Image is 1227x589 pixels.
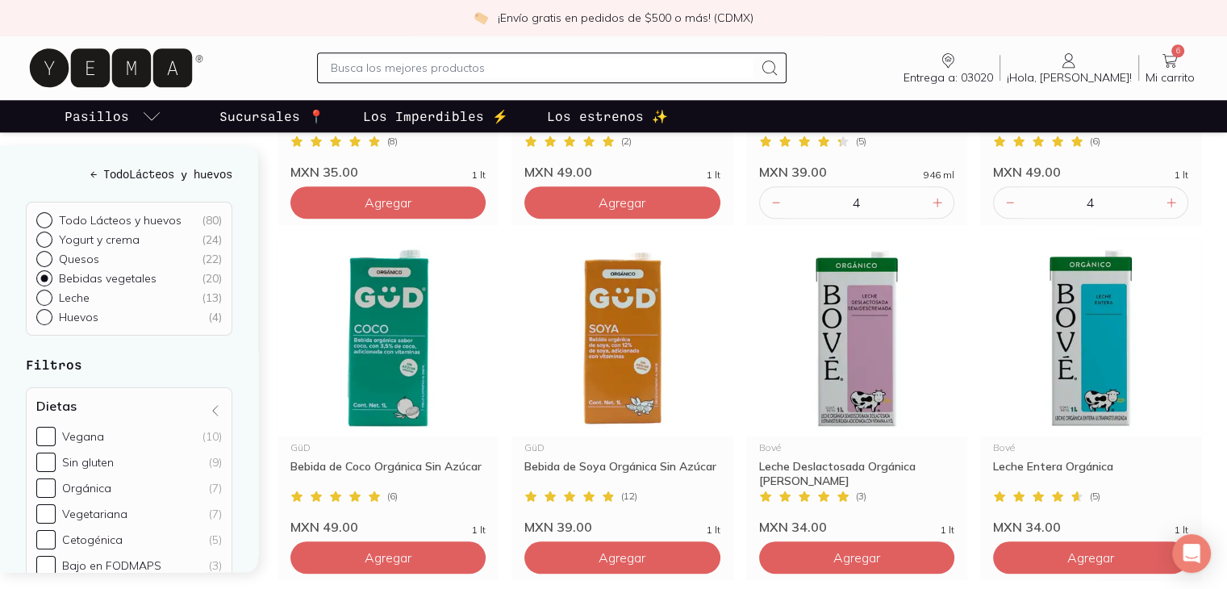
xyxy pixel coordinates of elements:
[524,186,720,219] button: Agregar
[365,194,411,211] span: Agregar
[1175,525,1188,535] span: 1 lt
[202,253,222,267] div: ( 22 )
[36,557,56,576] input: Bajo en FODMAPS(3)
[62,430,104,445] div: Vegana
[524,541,720,574] button: Agregar
[202,272,222,286] div: ( 20 )
[26,166,232,183] a: ← TodoLácteos y huevos
[59,291,90,306] p: Leche
[62,508,127,522] div: Vegetariana
[59,233,140,248] p: Yogurt y crema
[290,459,486,488] div: Bebida de Coco Orgánica Sin Azúcar
[833,549,880,566] span: Agregar
[387,491,398,501] span: ( 6 )
[202,214,222,228] div: ( 80 )
[1175,170,1188,180] span: 1 lt
[202,291,222,306] div: ( 13 )
[498,10,753,26] p: ¡Envío gratis en pedidos de $500 o más! (CDMX)
[856,491,866,501] span: ( 3 )
[290,443,486,453] div: GüD
[524,519,592,535] span: MXN 39.00
[202,233,222,248] div: ( 24 )
[365,549,411,566] span: Agregar
[36,505,56,524] input: Vegetariana(7)
[216,100,328,132] a: Sucursales 📍
[544,100,671,132] a: Los estrenos ✨
[746,238,967,535] a: Leche Deslactosada Orgánica BovéBovéLeche Deslactosada Orgánica [PERSON_NAME](3)MXN 34.001 lt
[209,559,222,574] div: (3)
[219,107,324,126] p: Sucursales 📍
[993,459,1188,488] div: Leche Entera Orgánica
[209,508,222,522] div: (7)
[993,519,1061,535] span: MXN 34.00
[62,482,111,496] div: Orgánica
[1146,70,1195,85] span: Mi carrito
[759,459,954,488] div: Leche Deslactosada Orgánica [PERSON_NAME]
[904,70,993,85] span: Entrega a: 03020
[36,428,56,447] input: Vegana(10)
[209,533,222,548] div: (5)
[363,107,508,126] p: Los Imperdibles ⚡️
[387,136,398,146] span: ( 8 )
[472,525,486,535] span: 1 lt
[599,194,645,211] span: Agregar
[278,238,499,437] img: Bebida de Coco Orgánica Sin Azúcar GÜD
[202,430,222,445] div: (10)
[472,170,486,180] span: 1 lt
[278,238,499,535] a: Bebida de Coco Orgánica Sin Azúcar GÜDGüDBebida de Coco Orgánica Sin Azúcar(6)MXN 49.001 lt
[941,525,954,535] span: 1 lt
[26,166,232,183] h5: ← Todo Lácteos y huevos
[65,107,129,126] p: Pasillos
[897,51,1000,85] a: Entrega a: 03020
[547,107,668,126] p: Los estrenos ✨
[59,311,98,325] p: Huevos
[1090,491,1100,501] span: ( 5 )
[511,238,732,437] img: Bebida de Soya Orgánica Sin Azúcar GÜD
[993,541,1188,574] button: Agregar
[290,541,486,574] button: Agregar
[1007,70,1132,85] span: ¡Hola, [PERSON_NAME]!
[993,164,1061,180] span: MXN 49.00
[511,238,732,535] a: Bebida de Soya Orgánica Sin Azúcar GÜDGüDBebida de Soya Orgánica Sin Azúcar(12)MXN 39.001 lt
[62,533,123,548] div: Cetogénica
[62,456,114,470] div: Sin gluten
[524,443,720,453] div: GüD
[59,272,157,286] p: Bebidas vegetales
[856,136,866,146] span: ( 5 )
[621,491,637,501] span: ( 12 )
[621,136,632,146] span: ( 2 )
[290,519,358,535] span: MXN 49.00
[290,164,358,180] span: MXN 35.00
[924,170,954,180] span: 946 ml
[1000,51,1138,85] a: ¡Hola, [PERSON_NAME]!
[26,357,82,373] strong: Filtros
[36,399,77,415] h4: Dietas
[1171,44,1184,57] span: 6
[59,214,182,228] p: Todo Lácteos y huevos
[707,525,720,535] span: 1 lt
[759,164,827,180] span: MXN 39.00
[62,559,161,574] div: Bajo en FODMAPS
[759,541,954,574] button: Agregar
[1067,549,1114,566] span: Agregar
[980,238,1201,535] a: Leche Entera Orgánica BovéBovéLeche Entera Orgánica(5)MXN 34.001 lt
[331,58,754,77] input: Busca los mejores productos
[61,100,165,132] a: pasillo-todos-link
[474,10,488,25] img: check
[36,453,56,473] input: Sin gluten(9)
[209,482,222,496] div: (7)
[36,479,56,499] input: Orgánica(7)
[1090,136,1100,146] span: ( 6 )
[1172,534,1211,573] div: Open Intercom Messenger
[759,519,827,535] span: MXN 34.00
[980,238,1201,437] img: Leche Entera Orgánica Bové
[524,459,720,488] div: Bebida de Soya Orgánica Sin Azúcar
[599,549,645,566] span: Agregar
[208,311,222,325] div: ( 4 )
[290,186,486,219] button: Agregar
[759,443,954,453] div: Bové
[993,443,1188,453] div: Bové
[524,164,592,180] span: MXN 49.00
[209,456,222,470] div: (9)
[1139,51,1201,85] a: 6Mi carrito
